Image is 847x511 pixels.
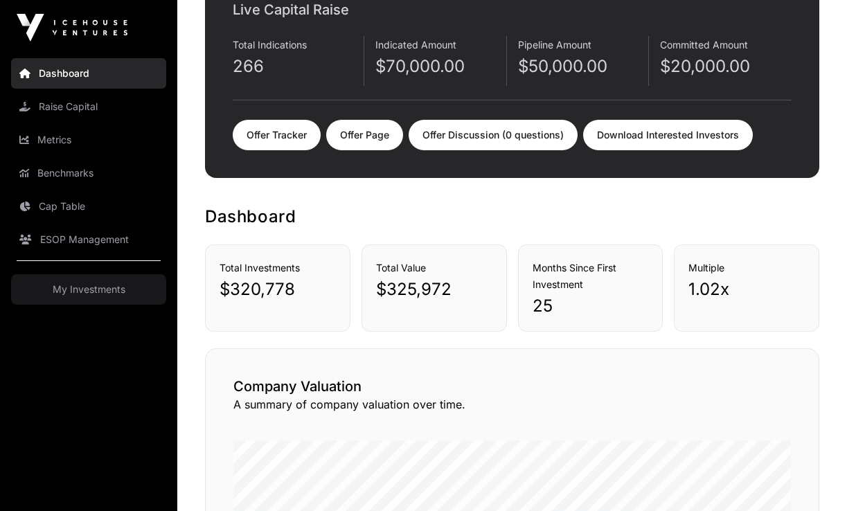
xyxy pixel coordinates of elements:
h2: Company Valuation [233,377,791,396]
a: Raise Capital [11,91,166,122]
a: My Investments [11,274,166,305]
span: Committed Amount [660,39,748,51]
h1: Dashboard [205,206,819,228]
p: 1.02x [688,278,805,301]
p: 266 [233,55,364,78]
a: Offer Discussion (0 questions) [409,120,578,150]
a: Download Interested Investors [583,120,753,150]
p: A summary of company valuation over time. [233,396,791,413]
p: $50,000.00 [518,55,649,78]
span: Indicated Amount [375,39,456,51]
p: $70,000.00 [375,55,506,78]
p: 25 [533,295,649,317]
p: $320,778 [220,278,336,301]
span: Total Value [376,262,426,274]
iframe: Chat Widget [778,445,847,511]
p: $20,000.00 [660,55,792,78]
a: ESOP Management [11,224,166,255]
a: Cap Table [11,191,166,222]
img: Icehouse Ventures Logo [17,14,127,42]
span: Total Investments [220,262,300,274]
span: Total Indications [233,39,307,51]
a: Offer Page [326,120,403,150]
span: Pipeline Amount [518,39,591,51]
span: Months Since First Investment [533,262,616,290]
a: Benchmarks [11,158,166,188]
a: Offer Tracker [233,120,321,150]
span: Multiple [688,262,724,274]
a: Metrics [11,125,166,155]
p: $325,972 [376,278,492,301]
a: Dashboard [11,58,166,89]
